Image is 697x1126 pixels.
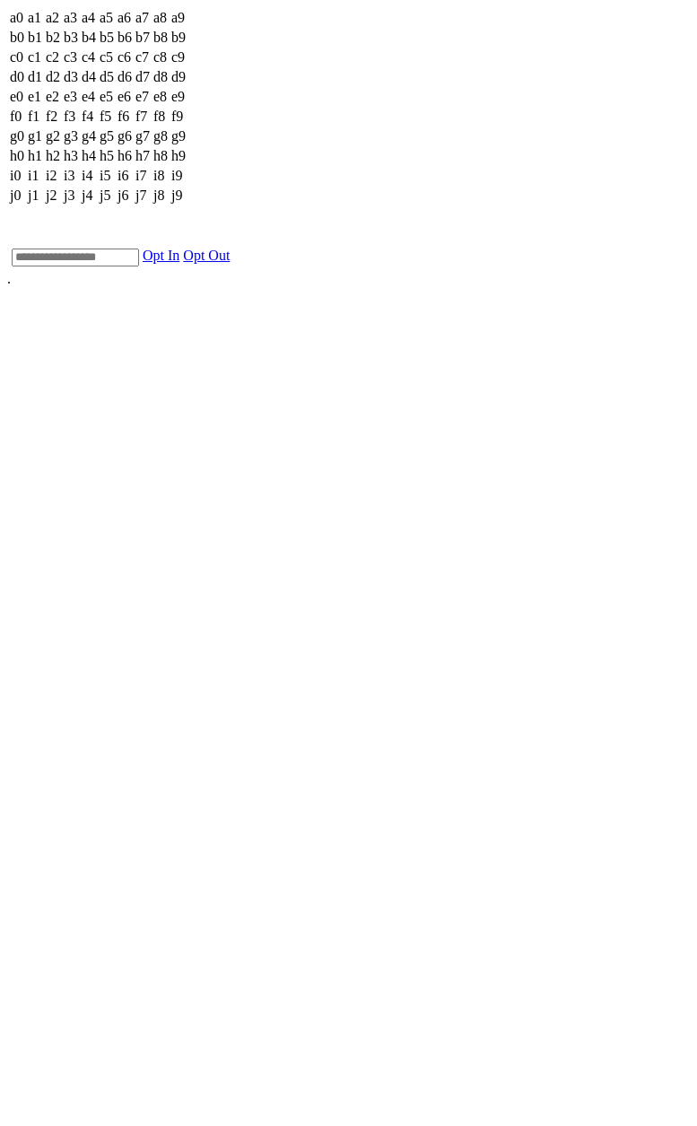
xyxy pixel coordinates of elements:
td: e9 [170,88,187,106]
td: h6 [117,147,133,165]
td: c7 [135,48,151,66]
td: i1 [27,167,43,185]
td: f4 [81,108,97,126]
td: e7 [135,88,151,106]
td: g6 [117,127,133,145]
td: i0 [9,167,25,185]
td: c1 [27,48,43,66]
td: j6 [117,187,133,205]
td: d2 [45,68,61,86]
td: i4 [81,167,97,185]
td: d5 [99,68,115,86]
td: c8 [152,48,169,66]
div: Sign up to our beta experience [DATE]! [7,206,690,230]
td: f9 [170,108,187,126]
td: h3 [63,147,79,165]
td: h7 [135,147,151,165]
td: b4 [81,29,97,47]
td: e4 [81,88,97,106]
td: h5 [99,147,115,165]
td: c4 [81,48,97,66]
td: d6 [117,68,133,86]
td: g0 [9,127,25,145]
td: g2 [45,127,61,145]
td: a1 [27,9,43,27]
td: j7 [135,187,151,205]
td: b5 [99,29,115,47]
td: d4 [81,68,97,86]
td: b6 [117,29,133,47]
td: e5 [99,88,115,106]
td: b9 [170,29,187,47]
td: j3 [63,187,79,205]
div: . [7,271,690,287]
td: f6 [117,108,133,126]
td: c5 [99,48,115,66]
td: b2 [45,29,61,47]
td: i9 [170,167,187,185]
td: e1 [27,88,43,106]
td: a2 [45,9,61,27]
td: g4 [81,127,97,145]
td: a3 [63,9,79,27]
td: g9 [170,127,187,145]
td: a7 [135,9,151,27]
td: e6 [117,88,133,106]
td: f0 [9,108,25,126]
td: i5 [99,167,115,185]
td: b0 [9,29,25,47]
td: g8 [152,127,169,145]
td: c9 [170,48,187,66]
td: d8 [152,68,169,86]
td: b8 [152,29,169,47]
td: j2 [45,187,61,205]
td: c6 [117,48,133,66]
td: b1 [27,29,43,47]
td: a6 [117,9,133,27]
td: e2 [45,88,61,106]
td: f7 [135,108,151,126]
td: j0 [9,187,25,205]
td: f3 [63,108,79,126]
td: c2 [45,48,61,66]
td: f2 [45,108,61,126]
td: h1 [27,147,43,165]
td: e3 [63,88,79,106]
td: a9 [170,9,187,27]
td: i2 [45,167,61,185]
td: a8 [152,9,169,27]
td: f1 [27,108,43,126]
td: i8 [152,167,169,185]
td: j1 [27,187,43,205]
td: e0 [9,88,25,106]
td: b7 [135,29,151,47]
td: d0 [9,68,25,86]
td: j5 [99,187,115,205]
td: g1 [27,127,43,145]
td: c0 [9,48,25,66]
td: h0 [9,147,25,165]
td: h4 [81,147,97,165]
td: i3 [63,167,79,185]
td: j4 [81,187,97,205]
td: f5 [99,108,115,126]
td: a4 [81,9,97,27]
td: a5 [99,9,115,27]
td: d9 [170,68,187,86]
td: i6 [117,167,133,185]
td: h8 [152,147,169,165]
td: c3 [63,48,79,66]
td: j8 [152,187,169,205]
td: h9 [170,147,187,165]
td: i7 [135,167,151,185]
td: g3 [63,127,79,145]
td: g5 [99,127,115,145]
td: j9 [170,187,187,205]
td: a0 [9,9,25,27]
a: Opt Out [183,248,230,263]
td: g7 [135,127,151,145]
td: b3 [63,29,79,47]
td: d1 [27,68,43,86]
a: Opt In [143,248,179,263]
td: d7 [135,68,151,86]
